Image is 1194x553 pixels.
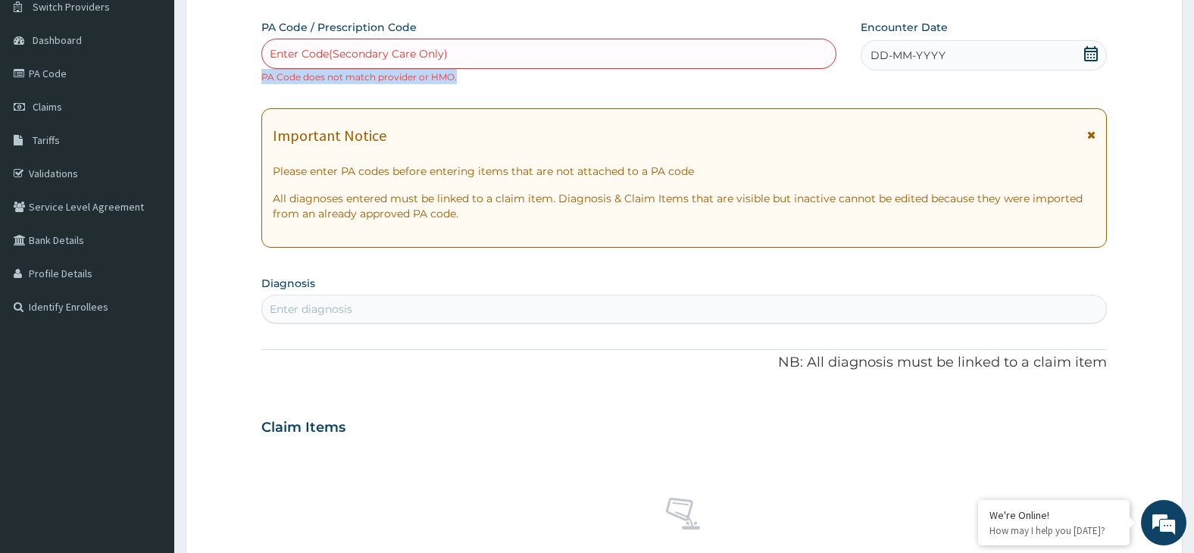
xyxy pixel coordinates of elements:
span: Tariffs [33,133,60,147]
p: Please enter PA codes before entering items that are not attached to a PA code [273,164,1096,179]
div: Enter Code(Secondary Care Only) [270,46,448,61]
small: PA Code does not match provider or HMO. [261,71,457,83]
span: Claims [33,100,62,114]
img: d_794563401_company_1708531726252_794563401 [28,76,61,114]
div: We're Online! [989,508,1118,522]
textarea: Type your message and hit 'Enter' [8,382,289,435]
p: All diagnoses entered must be linked to a claim item. Diagnosis & Claim Items that are visible bu... [273,191,1096,221]
p: NB: All diagnosis must be linked to a claim item [261,353,1108,373]
span: DD-MM-YYYY [870,48,946,63]
p: How may I help you today? [989,524,1118,537]
span: We're online! [88,175,209,328]
label: PA Code / Prescription Code [261,20,417,35]
div: Chat with us now [79,85,255,105]
h1: Important Notice [273,127,386,144]
div: Minimize live chat window [248,8,285,44]
label: Encounter Date [861,20,948,35]
span: Dashboard [33,33,82,47]
label: Diagnosis [261,276,315,291]
div: Enter diagnosis [270,301,352,317]
h3: Claim Items [261,420,345,436]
